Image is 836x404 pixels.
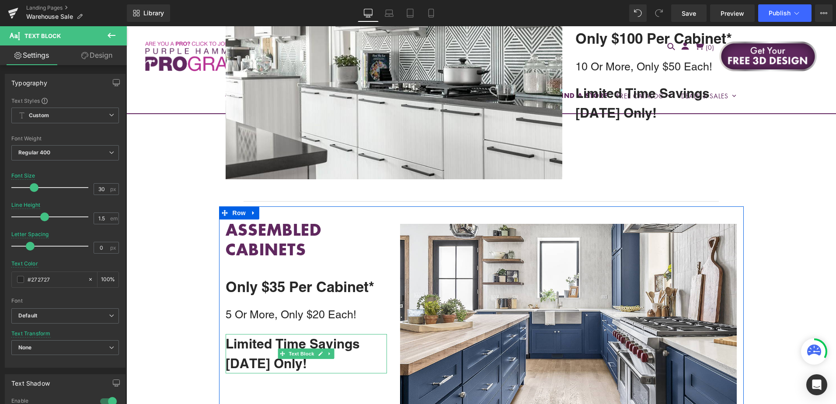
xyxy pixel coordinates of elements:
input: Color [28,275,84,284]
div: Text Styles [11,97,119,104]
span: px [110,186,118,192]
div: Font [11,298,119,304]
b: Custom [29,112,49,119]
div: % [98,272,118,287]
strong: Only $35 Per Cabinet* [99,252,248,269]
p: 10 Or More, Only $50 Each! [449,32,611,49]
button: Undo [629,4,647,22]
a: Preview [710,4,755,22]
b: [DATE] Only! [449,79,530,94]
b: Regular 400 [18,149,51,156]
div: Text Shadow [11,375,50,387]
span: px [110,245,118,251]
div: Open Intercom Messenger [806,374,827,395]
a: Expand / Collapse [122,180,133,193]
span: Preview [721,9,744,18]
a: New Library [127,4,170,22]
b: None [18,344,32,351]
a: Expand / Collapse [199,322,208,333]
div: Letter Spacing [11,231,49,237]
span: Text Block [24,32,61,39]
span: Text Block [161,322,190,333]
button: Publish [758,4,812,22]
a: Desktop [358,4,379,22]
span: Publish [769,10,791,17]
b: [DATE] Only! [99,329,181,345]
span: Row [104,180,122,193]
div: Line Height [11,202,40,208]
div: Font Size [11,173,35,179]
button: More [815,4,833,22]
span: Library [143,9,164,17]
span: Save [682,9,696,18]
a: Design [65,45,129,65]
a: Tablet [400,4,421,22]
span: Warehouse Sale [26,13,73,20]
a: Mobile [421,4,442,22]
div: Typography [11,74,47,87]
strong: Only $100 Per Cabinet* [449,3,606,21]
a: Laptop [379,4,400,22]
b: Limited Time Savings [449,59,583,75]
a: Landing Pages [26,4,127,11]
div: Text Color [11,261,38,267]
div: Text Transform [11,331,51,337]
button: Redo [650,4,668,22]
b: Limited Time Savings [99,310,233,325]
p: 5 Or More, Only $20 Each! [99,280,261,297]
div: Font Weight [11,136,119,142]
li: Assembled CABINETS [99,193,261,233]
span: em [110,216,118,221]
i: Default [18,312,37,320]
